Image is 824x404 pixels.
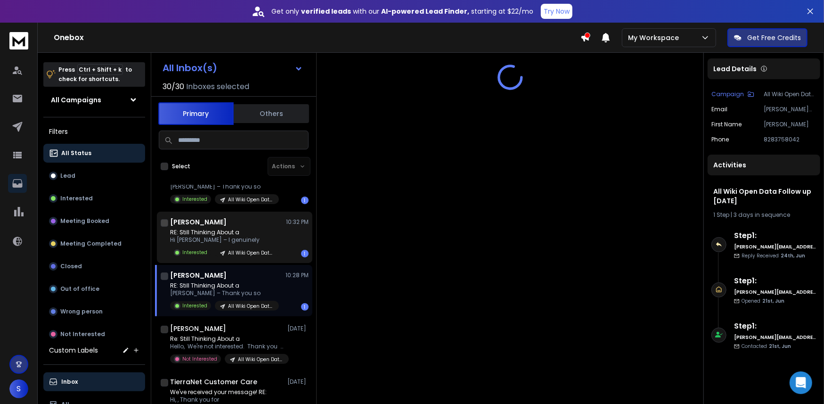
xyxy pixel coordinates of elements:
button: Primary [158,102,234,125]
p: Not Interested [60,330,105,338]
p: All Wiki Open Data Follow up [DATE] [228,303,273,310]
p: Press to check for shortcuts. [58,65,132,84]
button: Try Now [541,4,572,19]
p: All Status [61,149,91,157]
p: Wrong person [60,308,103,315]
label: Select [172,163,190,170]
p: [PERSON_NAME] – Thank you so [170,183,279,190]
button: All Campaigns [43,91,145,109]
p: All Wiki Open Data Follow up [DATE] [228,196,273,203]
p: [PERSON_NAME][EMAIL_ADDRESS][DOMAIN_NAME] [764,106,816,113]
button: All Status [43,144,145,163]
h1: Onebox [54,32,580,43]
p: [DATE] [287,325,309,332]
p: RE: Still Thinking About a [170,229,279,236]
h1: [PERSON_NAME] [170,324,226,333]
p: First Name [711,121,742,128]
div: 1 [301,250,309,257]
span: 21st, Jun [769,343,791,350]
p: [DATE] [287,378,309,386]
button: Wrong person [43,302,145,321]
p: Hello, We're not interested. Thank you ----------------------------------------------------------... [170,343,283,350]
p: Reply Received [742,252,805,259]
p: Email [711,106,727,113]
div: | [713,211,815,219]
p: Not Interested [182,355,217,363]
span: 21st, Jun [762,297,784,305]
p: Contacted [742,343,791,350]
p: Inbox [61,378,78,386]
div: Open Intercom Messenger [790,371,812,394]
p: Hi, , Thank you for [170,396,283,404]
p: My Workspace [628,33,683,42]
p: [PERSON_NAME] – Thank you so [170,289,279,297]
button: Not Interested [43,325,145,344]
button: Lead [43,166,145,185]
span: 3 days in sequence [734,211,790,219]
h3: Inboxes selected [186,81,249,92]
p: 10:32 PM [286,218,309,226]
button: Inbox [43,372,145,391]
p: Phone [711,136,729,143]
p: Meeting Completed [60,240,122,247]
p: RE: Still Thinking About a [170,282,279,289]
p: Re: Still Thinking About a [170,335,283,343]
h1: All Inbox(s) [163,63,217,73]
span: 30 / 30 [163,81,184,92]
h6: Step 1 : [734,275,816,287]
button: S [9,379,28,398]
button: Meeting Completed [43,234,145,253]
h3: Custom Labels [49,346,98,355]
p: All Wiki Open Data Follow up [DATE] [238,356,283,363]
strong: AI-powered Lead Finder, [381,7,469,16]
div: 1 [301,197,309,204]
p: Closed [60,263,82,270]
p: Try Now [544,7,570,16]
p: Out of office [60,285,99,293]
h1: [PERSON_NAME] [170,271,227,280]
h6: [PERSON_NAME][EMAIL_ADDRESS][DOMAIN_NAME] [734,243,816,250]
p: All Wiki Open Data Follow up [DATE] [228,249,273,256]
button: Meeting Booked [43,212,145,231]
p: [PERSON_NAME] [764,121,816,128]
p: Opened [742,297,784,305]
span: Ctrl + Shift + k [77,64,123,75]
p: Get Free Credits [747,33,801,42]
button: Get Free Credits [727,28,808,47]
img: logo [9,32,28,49]
p: Hi [PERSON_NAME] – I genuinely [170,236,279,244]
h6: [PERSON_NAME][EMAIL_ADDRESS][DOMAIN_NAME] [734,289,816,296]
p: Interested [182,302,207,309]
span: 24th, Jun [781,252,805,259]
p: We've received your message! RE: [170,388,283,396]
button: Campaign [711,91,754,98]
span: 1 Step [713,211,729,219]
button: Closed [43,257,145,276]
p: Lead [60,172,75,180]
p: Lead Details [713,64,757,74]
button: Out of office [43,280,145,298]
button: Interested [43,189,145,208]
p: Meeting Booked [60,217,109,225]
button: All Inbox(s) [155,58,310,77]
button: Others [234,103,309,124]
h1: All Campaigns [51,95,101,105]
h1: [PERSON_NAME] [170,217,227,227]
div: Activities [708,155,820,175]
p: Interested [182,196,207,203]
p: Get only with our starting at $22/mo [271,7,533,16]
h1: All Wiki Open Data Follow up [DATE] [713,187,815,206]
p: Interested [182,249,207,256]
p: All Wiki Open Data Follow up [DATE] [764,91,816,98]
p: 10:28 PM [286,272,309,279]
p: 8283758042 [764,136,816,143]
h1: TierraNet Customer Care [170,377,257,387]
p: Interested [60,195,93,202]
h6: Step 1 : [734,230,816,241]
p: Campaign [711,91,744,98]
h6: [PERSON_NAME][EMAIL_ADDRESS][DOMAIN_NAME] [734,334,816,341]
strong: verified leads [301,7,351,16]
h6: Step 1 : [734,321,816,332]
